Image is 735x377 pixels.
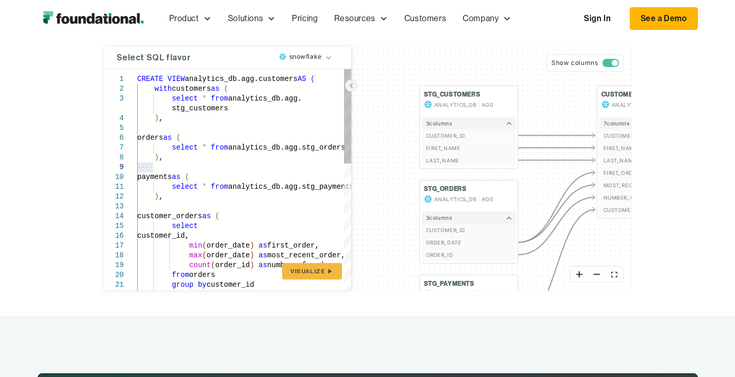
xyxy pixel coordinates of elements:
[104,280,124,290] div: 21
[549,257,735,377] iframe: Chat Widget
[104,211,124,221] div: 14
[206,281,254,289] span: customer_id
[172,94,198,103] span: select
[426,251,505,259] span: ORDER_ID
[172,143,198,152] span: select
[434,195,477,203] span: ANALYTICS_DB
[603,156,683,165] span: LAST_NAME
[422,129,516,142] button: CUSTOMER_ID
[104,260,124,270] div: 19
[454,2,519,36] div: Company
[176,134,180,142] span: (
[117,55,191,61] h4: Select SQL flavor
[601,90,691,109] button: CUSTOMERSANALYTICS_DB
[599,204,693,216] button: CUSTOMER_LIFETIME_VALUE
[424,185,514,203] button: STG_ORDERSANALYTICS_DBAGG
[258,261,267,269] span: as
[518,210,595,325] g: Edge from fdd6007a342b5e7caef20c36dbcc25c6 to e6dff7ebaf40253a98a981811306d210
[137,134,163,142] span: orders
[38,8,149,29] a: home
[104,133,124,143] div: 6
[603,144,683,152] span: FIRST_NAME
[482,290,494,298] span: AGG
[104,143,124,153] div: 7
[334,12,375,25] div: Resources
[612,101,655,109] span: ANALYTICS_DB
[189,261,210,269] span: count
[104,231,124,241] div: 16
[228,94,302,103] span: analytics_db.agg.
[434,290,477,298] span: ANALYTICS_DB
[163,134,172,142] span: as
[172,104,228,112] span: stg_customers
[434,101,477,109] span: ANALYTICS_DB
[258,241,267,250] span: as
[282,263,341,280] button: Visualize
[326,2,396,36] div: Resources
[599,142,693,154] button: FIRST_NAME
[104,221,124,231] div: 15
[599,154,693,167] button: LAST_NAME
[311,75,315,83] span: (
[426,238,505,247] span: ORDER_DATE
[345,79,357,92] button: Hide SQL query editor
[297,75,306,83] span: AS
[104,113,124,123] div: 4
[206,251,250,259] span: order_date
[518,173,595,243] g: Edge from d91d737cb9fbe058b277ce7095e2c624 to e6dff7ebaf40253a98a981811306d210
[250,261,254,269] span: )
[104,94,124,104] div: 3
[518,198,595,255] g: Edge from d91d737cb9fbe058b277ce7095e2c624 to e6dff7ebaf40253a98a981811306d210
[172,85,211,93] span: customers
[422,154,516,167] button: LAST_NAME
[601,90,642,99] h4: CUSTOMERS
[104,241,124,251] div: 17
[603,132,683,140] span: CUSTOMER_ID
[426,156,505,165] span: LAST_NAME
[104,172,124,182] div: 10
[104,192,124,202] div: 12
[104,202,124,211] div: 13
[154,153,158,161] span: )
[154,85,172,93] span: with
[396,2,454,36] a: Customers
[267,241,319,250] span: first_order,
[104,270,124,280] div: 20
[599,179,693,191] button: MOST_RECENT_ORDER
[250,241,254,250] span: )
[630,7,698,30] a: See a Demo
[172,281,193,289] span: group
[422,224,516,236] button: CUSTOMER_ID
[159,153,163,161] span: ,
[518,185,595,243] g: Edge from d91d737cb9fbe058b277ce7095e2c624 to e6dff7ebaf40253a98a981811306d210
[463,12,499,25] div: Company
[424,280,475,288] h4: STG_PAYMENTS
[426,144,505,152] span: FIRST_NAME
[603,181,683,189] span: MOST_RECENT_ORDER
[424,90,481,99] h4: STG_CUSTOMERS
[424,185,467,193] h4: STG_ORDERS
[137,212,202,220] span: customer_orders
[220,2,284,36] div: Solutions
[603,119,630,127] span: 7 column s
[290,267,325,275] span: Visualize
[424,90,514,109] button: STG_CUSTOMERSANALYTICS_DBAGG
[284,2,326,36] a: Pricing
[574,8,621,29] a: Sign In
[38,8,149,29] img: Foundational Logo
[228,183,354,191] span: analytics_db.agg.stg_payments
[161,2,220,36] div: Product
[137,232,189,240] span: customer_id,
[172,183,198,191] span: select
[104,84,124,94] div: 2
[603,169,683,177] span: FIRST_ORDER
[104,74,124,84] div: 1
[104,123,124,133] div: 5
[258,251,267,259] span: as
[422,249,516,261] button: ORDER_ID
[189,241,202,250] span: min
[426,226,505,234] span: CUSTOMER_ID
[482,195,494,203] span: AGG
[169,12,199,25] div: Product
